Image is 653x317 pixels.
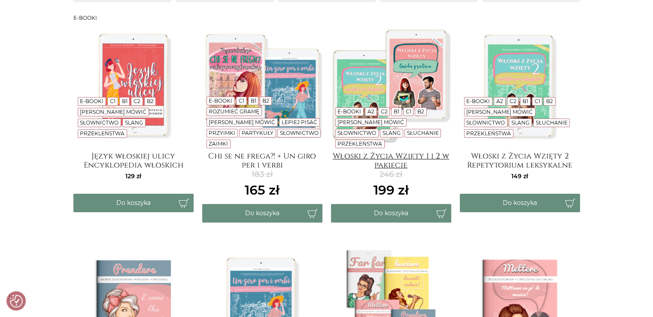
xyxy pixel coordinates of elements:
a: B2 [546,98,553,104]
span: 149 [511,172,528,180]
h3: E-booki [73,15,580,21]
a: C2 [509,98,516,104]
a: B2 [262,98,269,104]
a: A2 [496,98,503,104]
a: Słownictwo [279,130,318,136]
a: [PERSON_NAME] mówić [466,109,533,115]
a: Przekleństwa [80,130,125,137]
a: [PERSON_NAME] mówić [337,119,404,125]
a: C2 [380,108,387,115]
a: Słownictwo [337,130,376,136]
span: 129 [125,172,141,180]
a: B1 [394,108,399,115]
a: Slang [511,119,529,126]
a: E-booki [80,98,103,104]
a: Slang [383,130,401,136]
ins: 199 [374,180,409,200]
a: Słuchanie [535,119,567,126]
a: C1 [110,98,115,104]
a: E-booki [466,98,490,104]
button: Do koszyka [331,204,451,223]
img: Revisit consent button [10,295,23,308]
button: Do koszyka [73,194,194,212]
button: Do koszyka [460,194,580,212]
a: C2 [134,98,140,104]
a: Lepiej pisać [282,119,317,125]
a: B2 [147,98,154,104]
a: C1 [239,98,244,104]
a: Słuchanie [407,130,438,136]
a: A2 [368,108,374,115]
a: Słownictwo [80,119,118,126]
a: Przekleństwa [337,140,382,147]
del: 246 [374,169,409,180]
a: Język włoskiej ulicy Encyklopedia włoskich wulgaryzmów [73,152,194,169]
a: C1 [406,108,411,115]
del: 183 [245,169,279,180]
a: Chi se ne frega?! + Un giro per i verbi [202,152,322,169]
a: C1 [535,98,540,104]
a: Przyimki [209,130,235,136]
ins: 165 [245,180,279,200]
a: Rozumieć gramę [209,108,259,115]
a: [PERSON_NAME] mówić [209,119,275,125]
a: [PERSON_NAME] mówić [80,109,146,115]
a: Zaimki [209,140,228,147]
button: Do koszyka [202,204,322,223]
a: B1 [121,98,127,104]
a: B1 [522,98,528,104]
a: Włoski z Życia Wzięty 1 i 2 w pakiecie [331,152,451,169]
a: Słownictwo [466,119,505,126]
a: Włoski z Życia Wzięty 2 Repetytorium leksykalne [460,152,580,169]
button: Preferencje co do zgód [10,295,23,308]
a: E-booki [337,108,361,115]
a: B2 [417,108,424,115]
a: Slang [125,119,143,126]
a: Partykuły [242,130,273,136]
a: B1 [250,98,256,104]
a: E-booki [209,98,232,104]
a: Przekleństwa [466,130,511,137]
